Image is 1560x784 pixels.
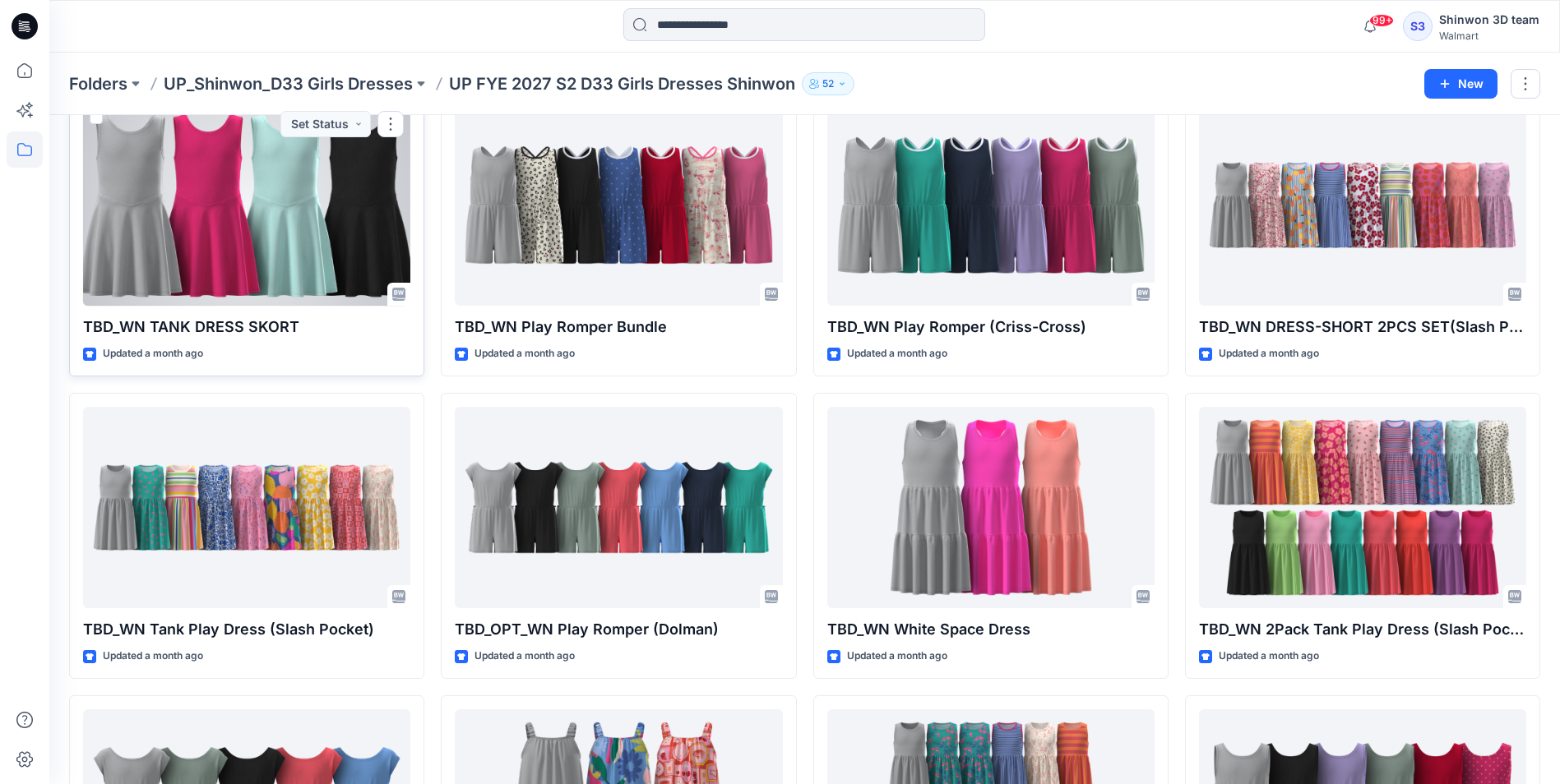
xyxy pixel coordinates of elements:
[83,316,410,339] p: TBD_WN TANK DRESS SKORT
[474,345,575,362] p: Updated a month ago
[802,72,854,95] button: 52
[103,345,203,362] p: Updated a month ago
[1369,14,1394,27] span: 99+
[847,648,947,665] p: Updated a month ago
[1424,69,1498,99] button: New
[827,407,1155,608] a: TBD_WN White Space Dress
[1219,345,1319,362] p: Updated a month ago
[1199,407,1526,608] a: TBD_WN 2Pack Tank Play Dress (Slash Pocket)
[1199,618,1526,641] p: TBD_WN 2Pack Tank Play Dress (Slash Pocket)
[1199,316,1526,339] p: TBD_WN DRESS-SHORT 2PCS SET(Slash Pocket)
[455,618,782,641] p: TBD_OPT_WN Play Romper (Dolman)
[455,316,782,339] p: TBD_WN Play Romper Bundle
[83,407,410,608] a: TBD_WN Tank Play Dress (Slash Pocket)
[1439,10,1539,30] div: Shinwon 3D team
[449,72,795,95] p: UP FYE 2027 S2 D33 Girls Dresses Shinwon
[83,618,410,641] p: TBD_WN Tank Play Dress (Slash Pocket)
[164,72,413,95] a: UP_Shinwon_D33 Girls Dresses
[474,648,575,665] p: Updated a month ago
[1199,104,1526,306] a: TBD_WN DRESS-SHORT 2PCS SET(Slash Pocket)
[847,345,947,362] p: Updated a month ago
[1219,648,1319,665] p: Updated a month ago
[69,72,127,95] a: Folders
[1403,12,1433,41] div: S3
[1439,30,1539,42] div: Walmart
[827,316,1155,339] p: TBD_WN Play Romper (Criss-Cross)
[455,104,782,306] a: TBD_WN Play Romper Bundle
[455,407,782,608] a: TBD_OPT_WN Play Romper (Dolman)
[822,75,834,93] p: 52
[83,104,410,306] a: TBD_WN TANK DRESS SKORT
[827,618,1155,641] p: TBD_WN White Space Dress
[827,104,1155,306] a: TBD_WN Play Romper (Criss-Cross)
[103,648,203,665] p: Updated a month ago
